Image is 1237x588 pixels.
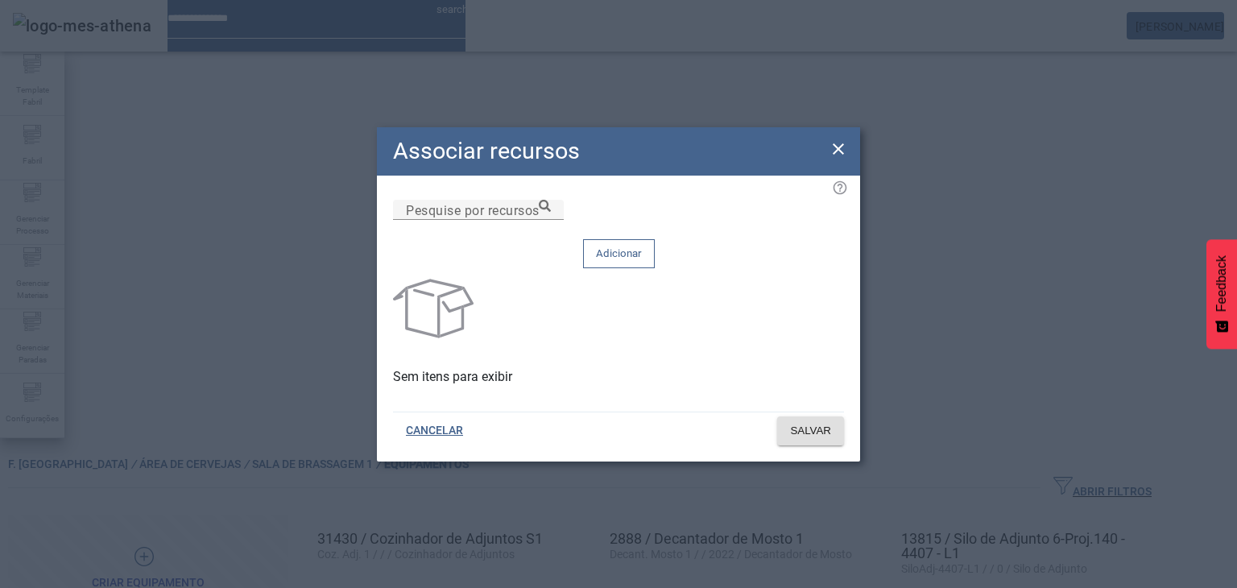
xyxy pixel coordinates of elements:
span: CANCELAR [406,423,463,439]
button: SALVAR [777,416,844,445]
h2: Associar recursos [393,134,580,168]
button: CANCELAR [393,416,476,445]
p: Sem itens para exibir [393,367,844,387]
span: SALVAR [790,423,831,439]
span: Feedback [1214,255,1229,312]
mat-label: Pesquise por recursos [406,202,540,217]
button: Feedback - Mostrar pesquisa [1206,239,1237,349]
span: Adicionar [596,246,642,262]
button: Adicionar [583,239,655,268]
input: Number [406,201,551,220]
